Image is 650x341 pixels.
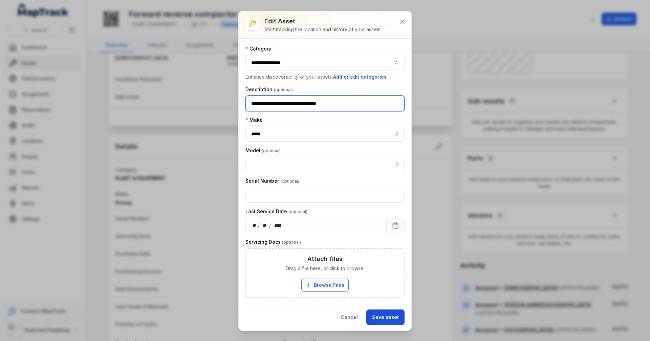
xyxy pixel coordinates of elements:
h3: Edit asset [264,17,382,26]
div: / [258,222,260,229]
div: Start tracking the location and history of your assets. [264,26,382,33]
div: day, [251,222,258,229]
span: Drag a file here, or click to browse. [286,265,365,272]
label: Servicing Docs [245,239,301,245]
button: Save asset [366,309,405,325]
p: Enhance discoverability of your assets. [245,73,405,81]
label: Category [245,45,271,52]
button: Add or edit categories [333,73,387,81]
label: Model [245,147,281,154]
label: Last Service Date [245,208,307,215]
div: year, [272,222,284,229]
input: asset-edit:cf[09246113-4bcc-4687-b44f-db17154807e5]-label [245,126,405,142]
button: Browse Files [301,279,349,292]
label: Description [245,86,293,93]
label: Make [245,117,263,123]
label: Purchase Date [245,303,301,310]
input: asset-edit:cf[68832b05-6ea9-43b4-abb7-d68a6a59beaf]-label [245,157,405,172]
label: Serial Number [245,178,299,184]
div: month, [260,222,269,229]
div: / [269,222,272,229]
h3: Attach files [307,254,343,264]
button: Cancel [335,309,364,325]
button: Calendar [386,218,405,233]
